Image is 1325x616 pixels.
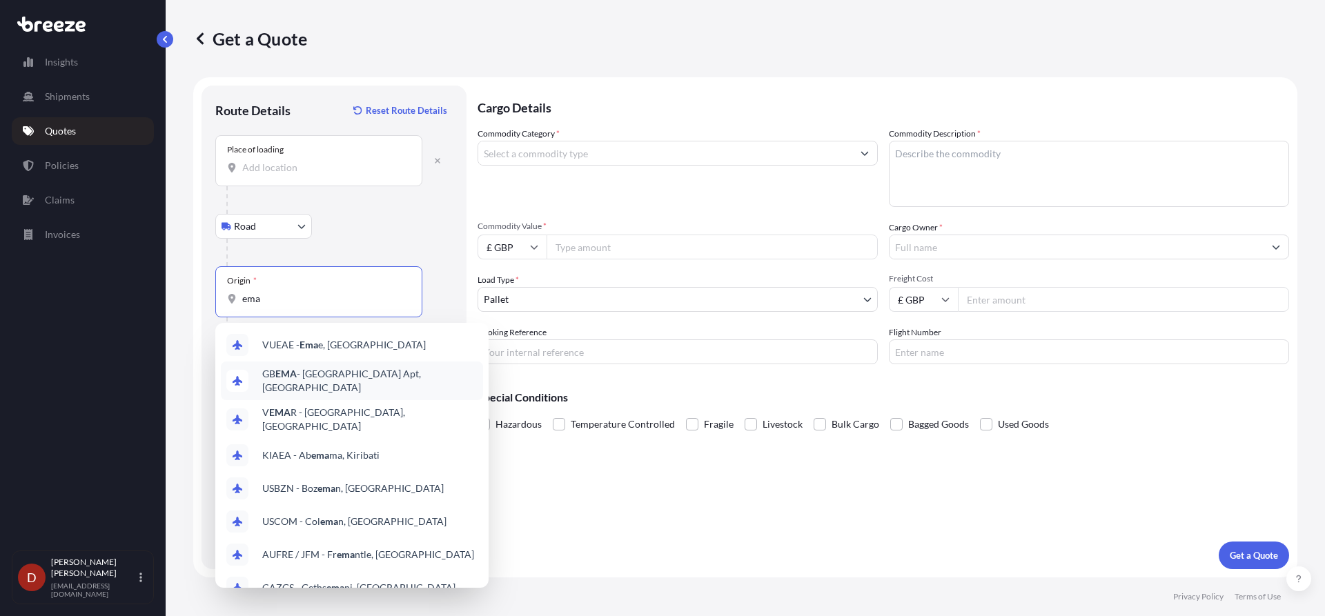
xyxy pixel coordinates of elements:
span: GB - [GEOGRAPHIC_DATA] Apt, [GEOGRAPHIC_DATA] [262,367,478,395]
span: VUEAE - e, [GEOGRAPHIC_DATA] [262,338,426,352]
span: V R - [GEOGRAPHIC_DATA], [GEOGRAPHIC_DATA] [262,406,478,433]
span: Fragile [704,414,734,435]
span: USBZN - Boz n, [GEOGRAPHIC_DATA] [262,481,444,495]
b: ema [320,515,338,527]
span: Bagged Goods [908,414,969,435]
p: Insights [45,55,78,69]
input: Origin [242,292,405,306]
span: Commodity Value [478,221,878,232]
span: D [27,570,37,584]
p: Route Details [215,102,291,119]
p: [PERSON_NAME] [PERSON_NAME] [51,557,137,579]
p: Claims [45,193,75,207]
span: Temperature Controlled [571,414,675,435]
label: Flight Number [889,326,941,339]
input: Select a commodity type [478,141,852,166]
p: Shipments [45,90,90,103]
div: Place of loading [227,144,284,155]
input: Your internal reference [478,339,878,364]
b: ema [311,449,329,461]
span: USCOM - Col n, [GEOGRAPHIC_DATA] [262,515,446,528]
input: Enter amount [958,287,1289,312]
button: Show suggestions [1264,235,1288,259]
b: EMA [275,368,297,379]
div: Show suggestions [215,323,489,588]
input: Enter name [889,339,1289,364]
p: Policies [45,159,79,172]
p: Reset Route Details [366,103,447,117]
span: KIAEA - Ab ma, Kiribati [262,448,380,462]
input: Full name [890,235,1264,259]
span: CAZGS - Geths ni, [GEOGRAPHIC_DATA] [262,581,455,595]
p: Get a Quote [1230,548,1278,562]
b: ema [326,582,344,593]
span: Freight Cost [889,273,1289,284]
p: Privacy Policy [1173,591,1224,602]
label: Commodity Description [889,127,981,141]
span: Livestock [763,414,803,435]
label: Booking Reference [478,326,547,339]
span: Hazardous [495,414,542,435]
b: EMA [269,406,291,418]
span: Load Type [478,273,519,287]
b: ema [337,548,355,560]
p: [EMAIL_ADDRESS][DOMAIN_NAME] [51,582,137,598]
button: Select transport [215,214,312,239]
input: Type amount [547,235,878,259]
p: Special Conditions [478,392,1289,403]
span: Used Goods [998,414,1049,435]
input: Place of loading [242,161,405,175]
button: Show suggestions [852,141,877,166]
p: Invoices [45,228,80,241]
p: Quotes [45,124,76,138]
b: ema [317,482,335,494]
span: Bulk Cargo [832,414,879,435]
b: Ema [300,339,318,350]
p: Get a Quote [193,28,307,50]
p: Terms of Use [1235,591,1281,602]
span: Pallet [484,292,509,306]
label: Commodity Category [478,127,560,141]
p: Cargo Details [478,86,1289,127]
span: AUFRE / JFM - Fr ntle, [GEOGRAPHIC_DATA] [262,548,474,562]
label: Cargo Owner [889,221,943,235]
span: Road [234,219,256,233]
div: Origin [227,275,257,286]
